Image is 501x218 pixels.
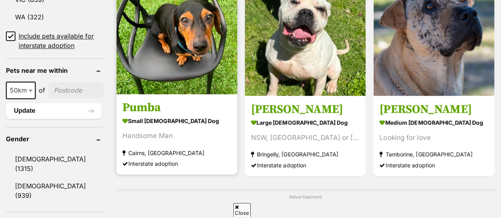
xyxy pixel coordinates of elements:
[251,132,360,143] div: NSW, [GEOGRAPHIC_DATA] or [GEOGRAPHIC_DATA]
[233,203,251,217] span: Close
[373,96,494,176] a: [PERSON_NAME] medium [DEMOGRAPHIC_DATA] Dog Looking for love Tamborine, [GEOGRAPHIC_DATA] Interst...
[122,147,231,158] strong: Cairns, [GEOGRAPHIC_DATA]
[379,159,488,170] div: Interstate adoption
[6,177,104,203] a: [DEMOGRAPHIC_DATA] (939)
[379,132,488,143] div: Looking for love
[251,117,360,128] strong: large [DEMOGRAPHIC_DATA] Dog
[6,103,102,119] button: Update
[19,31,104,50] span: Include pets available for interstate adoption
[6,67,104,74] header: Pets near me within
[251,149,360,159] strong: Bringelly, [GEOGRAPHIC_DATA]
[251,102,360,117] h3: [PERSON_NAME]
[7,85,35,96] span: 50km
[6,82,36,99] span: 50km
[122,131,231,141] div: Handsome Man
[379,102,488,117] h3: [PERSON_NAME]
[6,31,104,50] a: Include pets available for interstate adoption
[6,150,104,176] a: [DEMOGRAPHIC_DATA] (1315)
[48,83,104,98] input: postcode
[379,149,488,159] strong: Tamborine, [GEOGRAPHIC_DATA]
[122,158,231,169] div: Interstate adoption
[122,100,231,115] h3: Pumba
[245,96,366,176] a: [PERSON_NAME] large [DEMOGRAPHIC_DATA] Dog NSW, [GEOGRAPHIC_DATA] or [GEOGRAPHIC_DATA] Bringelly,...
[39,85,45,95] span: of
[6,135,104,142] header: Gender
[251,159,360,170] div: Interstate adoption
[116,94,237,174] a: Pumba small [DEMOGRAPHIC_DATA] Dog Handsome Man Cairns, [GEOGRAPHIC_DATA] Interstate adoption
[379,117,488,128] strong: medium [DEMOGRAPHIC_DATA] Dog
[122,115,231,127] strong: small [DEMOGRAPHIC_DATA] Dog
[6,9,104,25] a: WA (322)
